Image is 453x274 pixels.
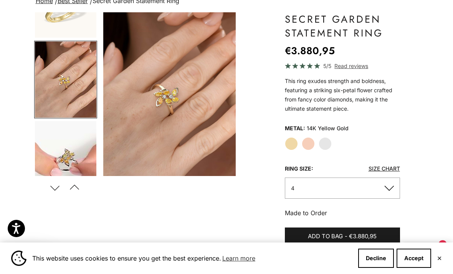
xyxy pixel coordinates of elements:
[32,252,352,264] span: This website uses cookies to ensure you get the best experience.
[285,208,400,218] p: Made to Order
[221,252,256,264] a: Learn more
[285,178,400,199] button: 4
[11,251,26,266] img: Cookie banner
[285,163,313,174] legend: Ring Size:
[308,232,343,241] span: Add to bag
[285,61,400,70] a: 5/5 Read reviews
[285,12,400,40] h1: Secret Garden Statement Ring
[34,41,97,118] button: Go to item 4
[285,76,400,113] div: This ring exudes strength and boldness, featuring a striking six-petal flower crafted from fancy ...
[349,232,377,241] span: €3.880,95
[35,42,96,118] img: #YellowGold #RoseGold #WhiteGold
[103,12,236,176] img: #YellowGold #RoseGold #WhiteGold
[285,123,305,134] legend: Metal:
[334,61,368,70] span: Read reviews
[103,12,236,176] div: Item 4 of 13
[285,228,400,246] button: Add to bag-€3.880,95
[34,120,97,198] button: Go to item 5
[397,249,431,268] button: Accept
[369,165,400,172] a: Size Chart
[35,121,96,197] img: #YellowGold #RoseGold #WhiteGold
[291,185,294,191] span: 4
[307,123,349,134] variant-option-value: 14K Yellow Gold
[437,256,442,261] button: Close
[323,61,331,70] span: 5/5
[358,249,394,268] button: Decline
[285,43,335,58] sale-price: €3.880,95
